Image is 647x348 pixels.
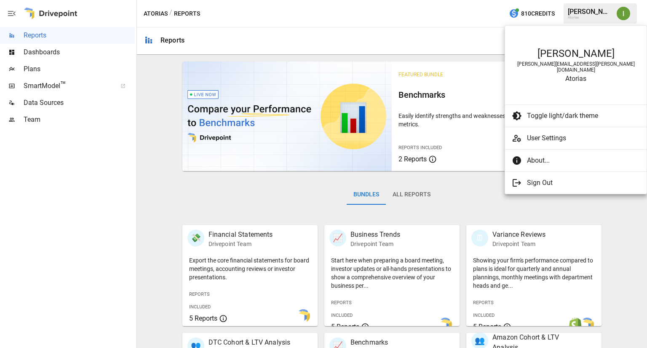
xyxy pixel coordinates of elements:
[527,178,633,188] span: Sign Out
[527,111,633,121] span: Toggle light/dark theme
[513,75,638,83] div: Atorias
[527,133,640,143] span: User Settings
[513,61,638,73] div: [PERSON_NAME][EMAIL_ADDRESS][PERSON_NAME][DOMAIN_NAME]
[527,155,633,166] span: About...
[513,48,638,59] div: [PERSON_NAME]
